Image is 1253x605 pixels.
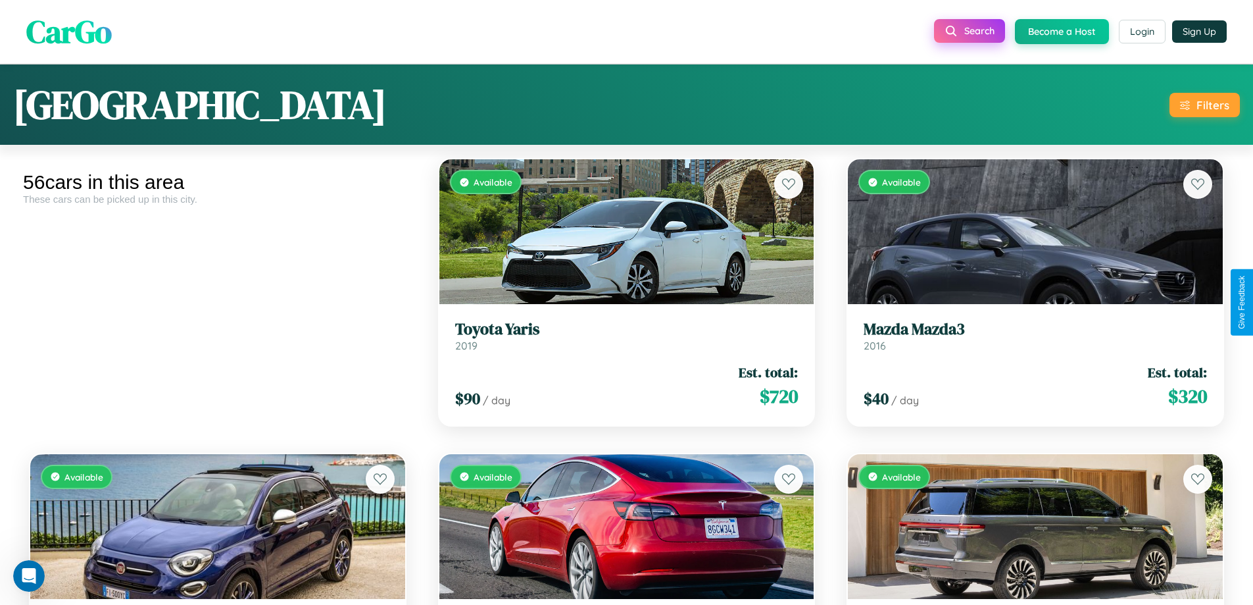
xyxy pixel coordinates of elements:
[1169,93,1240,117] button: Filters
[474,176,512,188] span: Available
[455,388,480,409] span: $ 90
[934,19,1005,43] button: Search
[1237,276,1246,329] div: Give Feedback
[1119,20,1166,43] button: Login
[1015,19,1109,44] button: Become a Host
[891,394,919,407] span: / day
[864,320,1207,339] h3: Mazda Mazda3
[1168,383,1207,409] span: $ 320
[13,560,45,592] iframe: Intercom live chat
[474,471,512,483] span: Available
[23,194,412,205] div: These cars can be picked up in this city.
[483,394,510,407] span: / day
[864,320,1207,352] a: Mazda Mazda32016
[1196,98,1229,112] div: Filters
[864,388,889,409] span: $ 40
[455,339,478,352] span: 2019
[1172,20,1227,43] button: Sign Up
[455,320,798,352] a: Toyota Yaris2019
[64,471,103,483] span: Available
[964,25,995,37] span: Search
[23,171,412,194] div: 56 cars in this area
[882,471,921,483] span: Available
[1148,363,1207,382] span: Est. total:
[455,320,798,339] h3: Toyota Yaris
[760,383,798,409] span: $ 720
[739,363,798,382] span: Est. total:
[882,176,921,188] span: Available
[864,339,886,352] span: 2016
[26,10,112,53] span: CarGo
[13,78,387,132] h1: [GEOGRAPHIC_DATA]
